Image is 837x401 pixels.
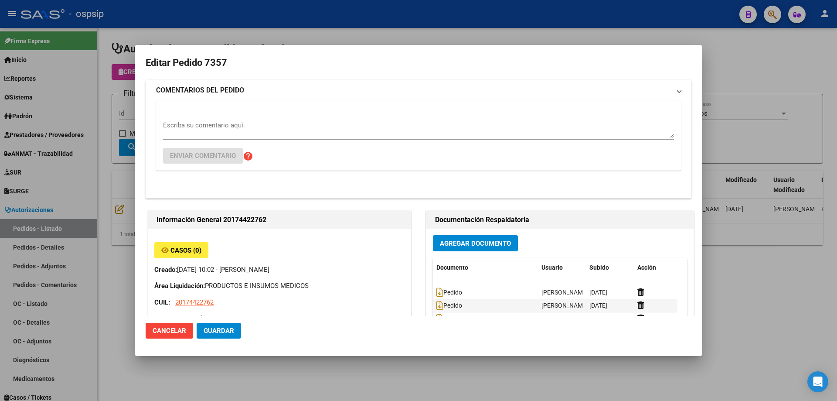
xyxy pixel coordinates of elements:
[157,215,402,225] h2: Información General 20174422762
[154,242,208,258] button: Casos (0)
[146,101,691,198] div: COMENTARIOS DEL PEDIDO
[589,289,607,296] span: [DATE]
[436,315,462,322] span: Pedido
[436,302,462,309] span: Pedido
[154,281,404,291] p: PRODUCTOS E INSUMOS MEDICOS
[204,327,234,335] span: Guardar
[175,298,214,306] span: 20174422762
[154,265,404,275] p: [DATE] 10:02 - [PERSON_NAME]
[197,323,241,339] button: Guardar
[433,235,518,251] button: Agregar Documento
[154,298,170,306] strong: CUIL:
[435,215,685,225] h2: Documentación Respaldatoria
[146,55,691,71] h2: Editar Pedido 7357
[637,264,656,271] span: Acción
[634,258,677,277] datatable-header-cell: Acción
[156,85,244,96] strong: COMENTARIOS DEL PEDIDO
[433,258,538,277] datatable-header-cell: Documento
[154,315,190,322] strong: Parentesco:
[146,323,193,339] button: Cancelar
[243,151,253,161] mat-icon: help
[163,148,243,164] button: Enviar comentario
[154,266,177,274] strong: Creado:
[154,282,205,290] strong: Área Liquidación:
[440,240,511,247] span: Agregar Documento
[146,80,691,101] mat-expansion-panel-header: COMENTARIOS DEL PEDIDO
[541,289,588,296] span: [PERSON_NAME]
[541,264,563,271] span: Usuario
[538,258,586,277] datatable-header-cell: Usuario
[589,315,607,322] span: [DATE]
[807,371,828,392] div: Open Intercom Messenger
[153,327,186,335] span: Cancelar
[170,247,201,254] span: Casos (0)
[541,315,588,322] span: [PERSON_NAME]
[154,314,404,324] p: Titular
[586,258,634,277] datatable-header-cell: Subido
[541,302,588,309] span: [PERSON_NAME]
[436,264,468,271] span: Documento
[589,264,609,271] span: Subido
[436,289,462,296] span: Pedido
[170,152,236,160] span: Enviar comentario
[589,302,607,309] span: [DATE]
